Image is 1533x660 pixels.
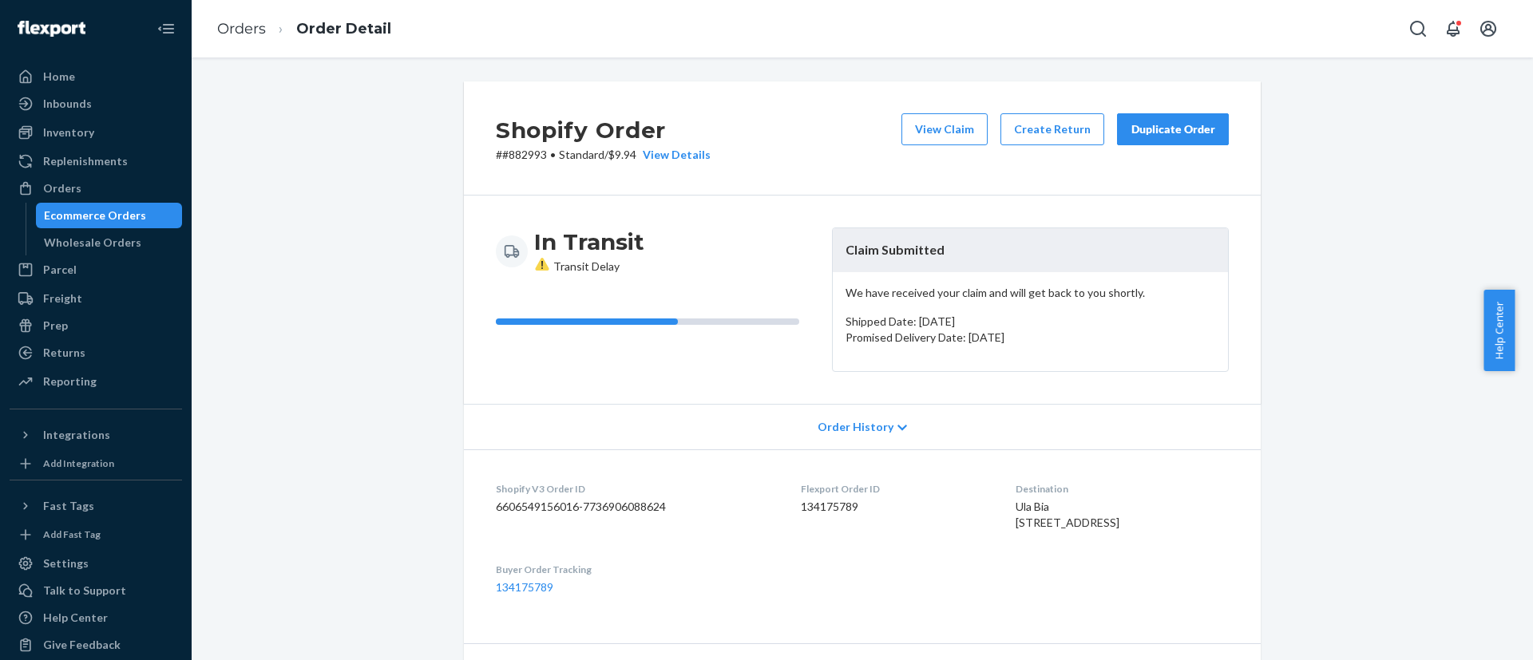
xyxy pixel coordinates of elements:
img: Flexport logo [18,21,85,37]
span: • [550,148,556,161]
button: Fast Tags [10,493,182,519]
div: Parcel [43,262,77,278]
div: Settings [43,555,89,571]
a: Inventory [10,120,182,145]
a: Add Fast Tag [10,525,182,544]
div: Reporting [43,373,97,389]
div: Inbounds [43,96,92,112]
span: Standard [559,148,604,161]
ol: breadcrumbs [204,6,404,53]
div: Inventory [43,124,94,140]
a: Settings [10,551,182,576]
div: Integrations [43,427,110,443]
button: Open account menu [1472,13,1504,45]
button: Open Search Box [1402,13,1434,45]
div: Ecommerce Orders [44,207,146,223]
p: We have received your claim and will get back to you shortly. [846,285,1215,301]
div: Duplicate Order [1131,121,1215,137]
div: Wholesale Orders [44,235,141,251]
dd: 6606549156016-7736906088624 [496,499,775,515]
button: Create Return [1000,113,1104,145]
button: Give Feedback [10,632,182,658]
a: Order Detail [296,20,391,38]
a: Reporting [10,369,182,394]
div: Returns [43,345,85,361]
a: Replenishments [10,148,182,174]
dt: Buyer Order Tracking [496,563,775,576]
span: Ula Bia [STREET_ADDRESS] [1016,500,1119,529]
div: Help Center [43,610,108,626]
div: Add Fast Tag [43,528,101,541]
dt: Flexport Order ID [801,482,989,496]
div: Freight [43,290,82,306]
p: Promised Delivery Date: [DATE] [846,330,1215,346]
div: Fast Tags [43,498,94,514]
div: Orders [43,180,81,196]
a: Add Integration [10,454,182,473]
span: Transit Delay [534,259,620,273]
div: Talk to Support [43,583,126,599]
button: Help Center [1483,290,1515,371]
div: Replenishments [43,153,128,169]
button: Integrations [10,422,182,448]
a: Inbounds [10,91,182,117]
a: 134175789 [496,580,553,594]
h3: In Transit [534,227,644,256]
button: Open notifications [1437,13,1469,45]
dt: Shopify V3 Order ID [496,482,775,496]
span: Order History [818,419,893,435]
a: Wholesale Orders [36,230,183,255]
a: Orders [10,176,182,201]
p: # #882993 / $9.94 [496,147,711,163]
a: Home [10,64,182,89]
a: Orders [217,20,266,38]
button: View Claim [901,113,988,145]
button: View Details [636,147,711,163]
a: Freight [10,286,182,311]
a: Prep [10,313,182,338]
a: Ecommerce Orders [36,203,183,228]
p: Shipped Date: [DATE] [846,314,1215,330]
button: Duplicate Order [1117,113,1229,145]
a: Returns [10,340,182,366]
button: Close Navigation [150,13,182,45]
div: Home [43,69,75,85]
a: Help Center [10,605,182,630]
dt: Destination [1016,482,1229,496]
a: Talk to Support [10,578,182,603]
div: Prep [43,318,68,334]
header: Claim Submitted [833,228,1228,272]
dd: 134175789 [801,499,989,515]
a: Parcel [10,257,182,283]
h2: Shopify Order [496,113,711,147]
div: Add Integration [43,456,114,470]
div: Give Feedback [43,637,121,653]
